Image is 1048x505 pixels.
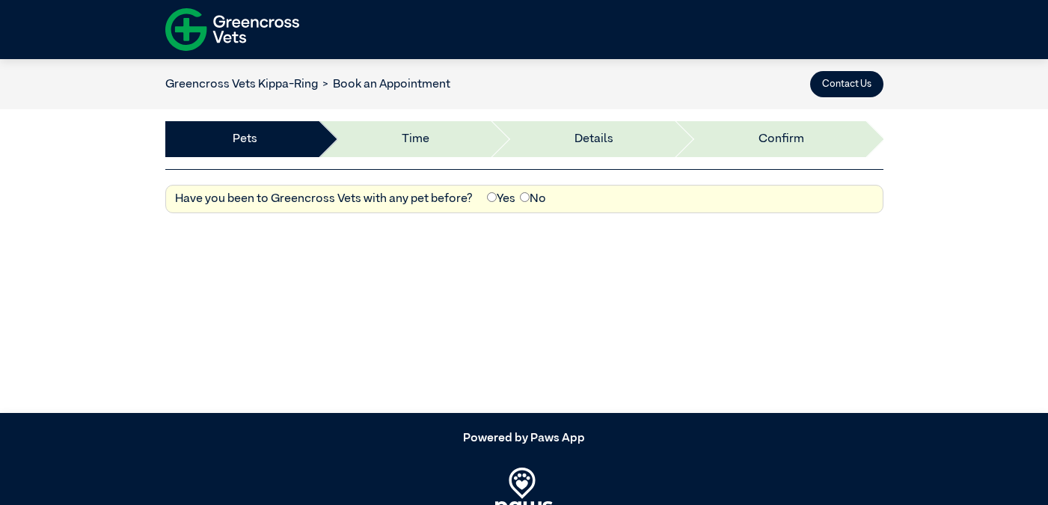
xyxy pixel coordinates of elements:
label: Yes [487,190,515,208]
nav: breadcrumb [165,76,451,94]
h5: Powered by Paws App [165,432,883,446]
label: No [520,190,546,208]
button: Contact Us [810,71,883,97]
a: Greencross Vets Kippa-Ring [165,79,318,91]
a: Pets [233,130,257,148]
input: Yes [487,192,497,202]
input: No [520,192,530,202]
img: f-logo [165,4,299,55]
li: Book an Appointment [318,76,451,94]
label: Have you been to Greencross Vets with any pet before? [175,190,473,208]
